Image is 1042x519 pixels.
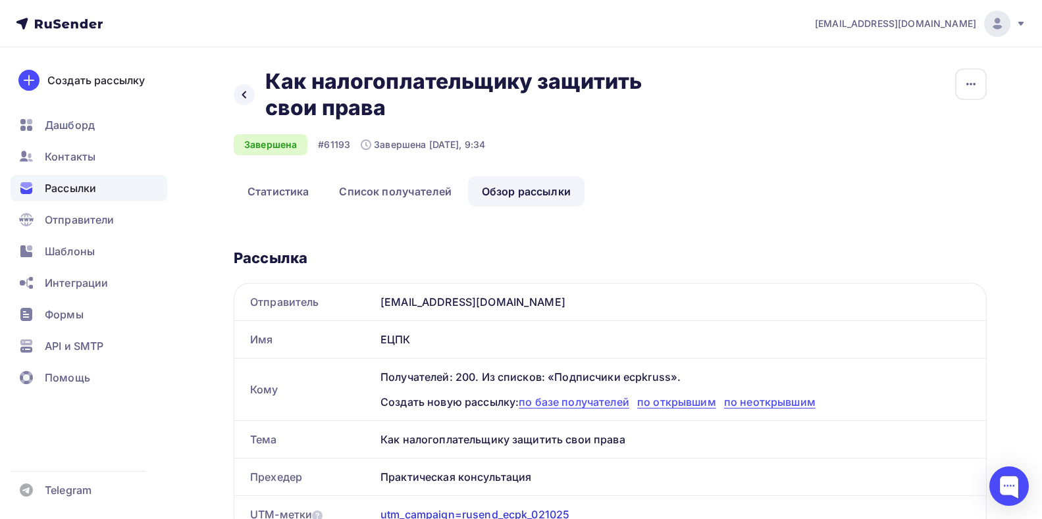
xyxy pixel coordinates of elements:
[724,395,816,408] span: по неоткрывшим
[45,482,91,498] span: Telegram
[234,249,987,267] div: Рассылка
[375,458,986,495] div: Практическая консультация
[637,395,716,408] span: по открывшим
[45,117,95,133] span: Дашборд
[11,143,167,170] a: Контакты
[45,370,90,385] span: Помощь
[11,301,167,328] a: Формы
[45,149,95,164] span: Контакты
[45,307,84,322] span: Формы
[234,421,375,458] div: Тема
[45,338,103,354] span: API и SMTP
[11,207,167,233] a: Отправители
[234,321,375,358] div: Имя
[815,11,1026,37] a: [EMAIL_ADDRESS][DOMAIN_NAME]
[265,68,663,121] h2: Как налогоплательщику защитить свои права
[519,395,629,408] span: по базе получателей
[325,176,465,207] a: Список получателей
[45,212,115,228] span: Отправители
[11,175,167,201] a: Рассылки
[11,112,167,138] a: Дашборд
[380,369,970,385] div: Получателей: 200. Из списков: «Подписчики ecpkruss».
[468,176,585,207] a: Обзор рассылки
[375,284,986,320] div: [EMAIL_ADDRESS][DOMAIN_NAME]
[234,284,375,320] div: Отправитель
[375,321,986,358] div: ЕЦПК
[45,243,95,259] span: Шаблоны
[234,458,375,495] div: Прехедер
[45,180,96,196] span: Рассылки
[375,421,986,458] div: Как налогоплательщику защитить свои права
[380,394,970,410] div: Создать новую рассылку:
[45,275,108,291] span: Интеграции
[318,138,350,151] div: #61193
[815,17,976,30] span: [EMAIL_ADDRESS][DOMAIN_NAME]
[11,238,167,264] a: Шаблоны
[361,138,485,151] div: Завершена [DATE], 9:34
[234,358,375,420] div: Кому
[234,176,323,207] a: Статистика
[234,134,307,155] div: Завершена
[47,72,145,88] div: Создать рассылку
